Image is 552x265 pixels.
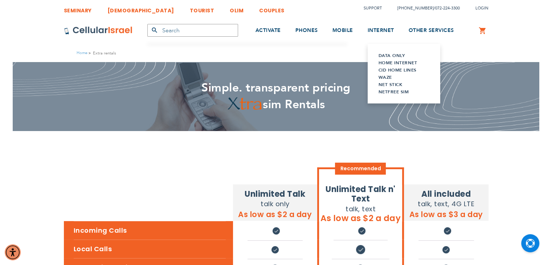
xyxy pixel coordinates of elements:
[5,244,21,260] div: Accessibility Menu
[379,88,429,95] a: Netfree Sim
[364,5,382,11] a: Support
[368,17,394,44] a: INTERNET
[74,221,226,240] h5: Incoming Calls
[332,17,353,44] a: MOBILE
[379,66,429,74] a: CID Home Lines
[261,199,290,208] span: talk only
[368,27,394,34] span: INTERNET
[230,2,244,15] a: OLIM
[379,59,429,66] a: Home Internet
[147,24,238,37] input: Search
[64,97,488,113] h2: sim Rentals
[295,27,318,34] span: PHONES
[409,17,454,44] a: OTHER SERVICES
[404,209,488,220] h5: As low as $3 a day
[390,3,460,13] li: /
[379,81,429,88] a: Net Stick
[245,188,305,200] strong: Unlimited Talk
[435,5,460,11] a: 072-224-3300
[107,2,174,15] a: [DEMOGRAPHIC_DATA]
[409,27,454,34] span: OTHER SERVICES
[332,27,353,34] span: MOBILE
[255,27,281,34] span: ACTIVATE
[190,2,214,15] a: TOURIST
[74,240,226,258] h5: Local Calls
[319,214,402,223] h2: As low as $2 a day
[345,204,376,213] span: talk, text
[326,184,396,204] strong: Unlimited Talk n' Text
[64,26,133,35] img: Cellular Israel Logo
[255,17,281,44] a: ACTIVATE
[295,17,318,44] a: PHONES
[64,80,488,97] h2: Simple. transparent pricing
[475,5,488,11] span: Login
[233,209,317,220] h5: As low as $2 a day
[379,74,429,81] a: Waze
[335,163,386,175] span: Recommended
[418,199,474,208] span: talk, text, 4G LTE
[259,2,285,15] a: COUPLES
[64,2,92,15] a: SEMINARY
[93,50,116,57] strong: Extra rentals
[379,52,429,59] a: Data Only
[397,5,434,11] a: [PHONE_NUMBER]
[77,50,87,56] a: Home
[421,188,471,200] strong: All included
